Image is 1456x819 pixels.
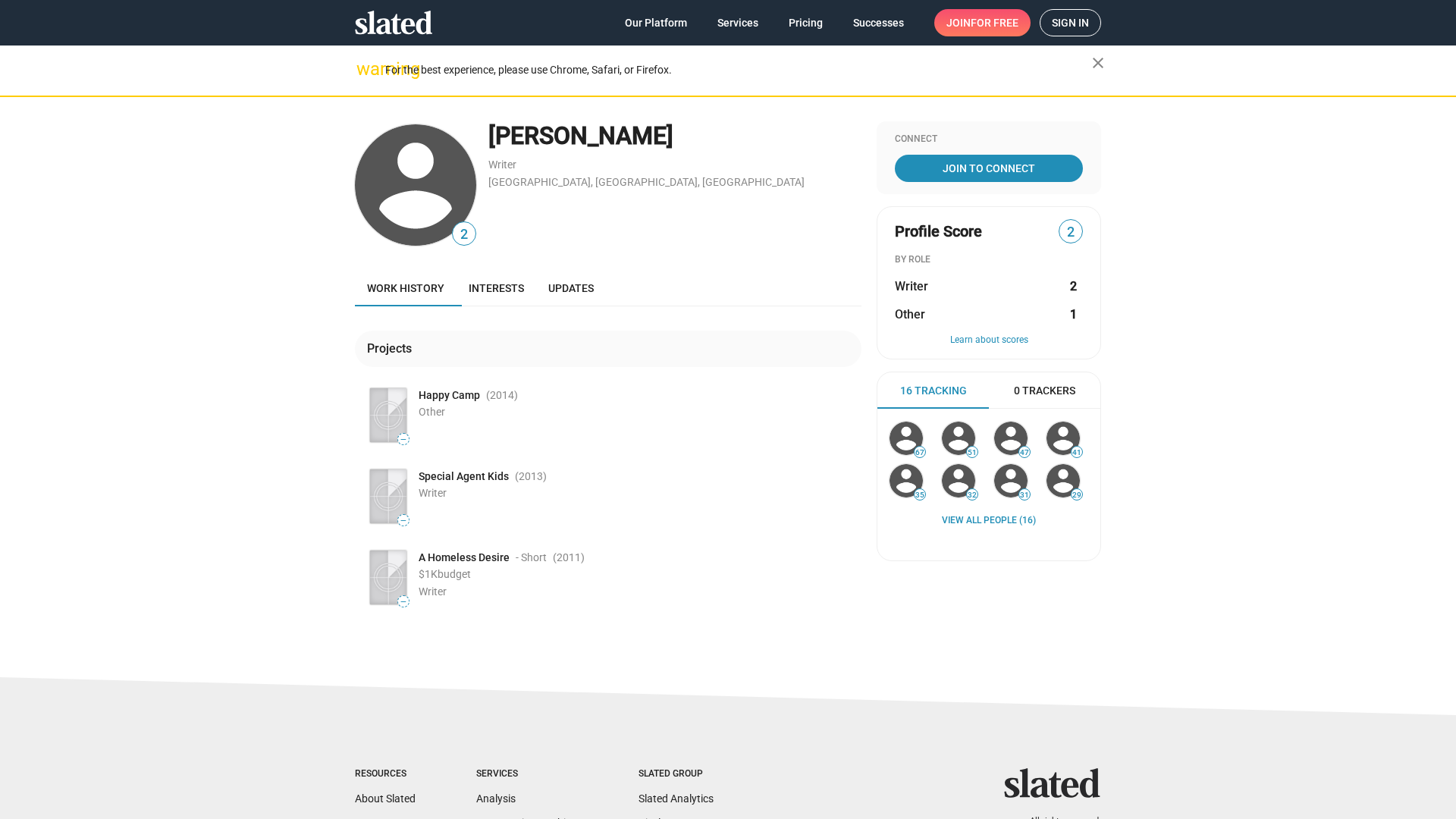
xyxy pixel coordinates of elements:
[946,9,1018,36] span: Join
[1014,384,1075,398] span: 0 Trackers
[438,568,471,580] span: budget
[356,60,375,78] mat-icon: warning
[1072,448,1082,457] span: 41
[398,435,409,444] span: —
[898,155,1080,182] span: Join To Connect
[895,334,1083,347] button: Learn about scores
[841,9,916,36] a: Successes
[419,469,509,484] span: Special Agent Kids
[967,448,977,457] span: 51
[853,9,904,36] span: Successes
[367,282,444,294] span: Work history
[398,516,409,525] span: —
[457,270,536,306] a: Interests
[717,9,758,36] span: Services
[613,9,699,36] a: Our Platform
[419,388,480,403] span: Happy Camp
[1070,278,1077,294] strong: 2
[355,270,457,306] a: Work history
[476,768,578,780] div: Services
[419,585,447,598] span: Writer
[895,278,928,294] span: Writer
[486,388,518,403] span: (2014 )
[488,176,805,188] a: [GEOGRAPHIC_DATA], [GEOGRAPHIC_DATA], [GEOGRAPHIC_DATA]
[398,598,409,606] span: —
[900,384,967,398] span: 16 Tracking
[536,270,606,306] a: Updates
[385,60,1092,80] div: For the best experience, please use Chrome, Safari, or Firefox.
[419,406,445,418] span: Other
[419,551,510,565] span: A Homeless Desire
[367,340,418,356] div: Projects
[639,792,714,805] a: Slated Analytics
[1019,448,1030,457] span: 47
[705,9,770,36] a: Services
[942,515,1036,527] a: View all People (16)
[1072,491,1082,500] span: 29
[476,792,516,805] a: Analysis
[516,551,547,565] span: - Short
[419,568,438,580] span: $1K
[915,491,925,500] span: 35
[488,158,516,171] a: Writer
[967,491,977,500] span: 32
[419,487,447,499] span: Writer
[488,120,861,152] div: [PERSON_NAME]
[895,306,925,322] span: Other
[1089,54,1107,72] mat-icon: close
[548,282,594,294] span: Updates
[971,9,1018,36] span: for free
[895,155,1083,182] a: Join To Connect
[625,9,687,36] span: Our Platform
[639,768,742,780] div: Slated Group
[895,254,1083,266] div: BY ROLE
[469,282,524,294] span: Interests
[1040,9,1101,36] a: Sign in
[1070,306,1077,322] strong: 1
[895,133,1083,146] div: Connect
[1059,222,1082,243] span: 2
[515,469,547,484] span: (2013 )
[1019,491,1030,500] span: 31
[895,221,982,242] span: Profile Score
[934,9,1031,36] a: Joinfor free
[777,9,835,36] a: Pricing
[1052,10,1089,36] span: Sign in
[789,9,823,36] span: Pricing
[553,551,585,565] span: (2011 )
[355,768,416,780] div: Resources
[355,792,416,805] a: About Slated
[915,448,925,457] span: 67
[453,224,475,245] span: 2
